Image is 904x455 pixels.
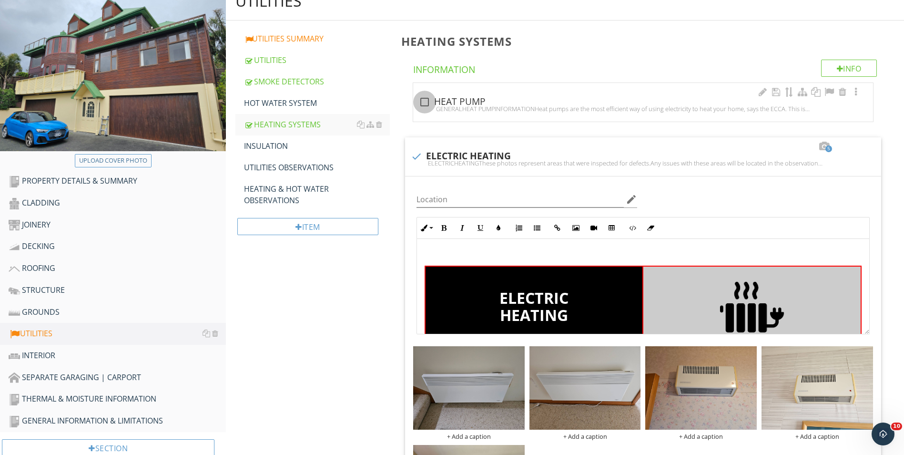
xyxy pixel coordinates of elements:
[244,33,390,44] div: UTILITIES SUMMARY
[645,346,757,430] img: data
[416,192,624,207] input: Location
[499,288,569,308] span: ELECTRIC
[762,346,873,430] img: data
[244,119,390,130] div: HEATING SYSTEMS
[244,76,390,87] div: SMOKE DETECTORS
[567,219,585,237] button: Insert Image (Ctrl+P)
[411,159,875,167] div: ELECTRICHEATINGThese photos represent areas that were inspected for defects.Any issues with these...
[548,219,567,237] button: Insert Link (Ctrl+K)
[626,194,637,205] i: edit
[471,219,489,237] button: Underline (Ctrl+U)
[9,328,226,340] div: UTILITIES
[79,156,147,165] div: Upload cover photo
[585,219,603,237] button: Insert Video
[528,219,546,237] button: Unordered List
[603,219,621,237] button: Insert Table
[453,219,471,237] button: Italic (Ctrl+I)
[500,305,568,325] span: HEATING
[401,35,889,48] h3: HEATING SYSTEMS
[9,262,226,275] div: ROOFING
[75,154,152,167] button: Upload cover photo
[872,423,894,445] iframe: Intercom live chat
[529,433,641,440] div: + Add a caption
[9,175,226,187] div: PROPERTY DETAILS & SUMMARY
[825,145,832,152] span: 5
[623,219,641,237] button: Code View
[9,415,226,427] div: GENERAL INFORMATION & LIMITATIONS
[413,346,525,430] img: data
[244,54,390,66] div: UTILITIES
[641,219,660,237] button: Clear Formatting
[645,433,757,440] div: + Add a caption
[9,240,226,253] div: DECKING
[9,197,226,209] div: CLADDING
[719,274,785,340] img: noun_Heating_3127423.png
[417,219,435,237] button: Inline Style
[413,433,525,440] div: + Add a caption
[9,350,226,362] div: INTERIOR
[9,393,226,405] div: THERMAL & MOISTURE INFORMATION
[891,423,902,430] span: 10
[529,346,641,430] img: data
[419,105,867,113] div: GENERALHEAT PUMPINFORMATIONHeat pumps are the most efficient way of using electricity to heat you...
[510,219,528,237] button: Ordered List
[9,284,226,297] div: STRUCTURE
[244,97,390,109] div: HOT WATER SYSTEM
[244,140,390,152] div: INSULATION
[9,219,226,231] div: JOINERY
[489,219,508,237] button: Colors
[237,218,378,235] div: Item
[435,219,453,237] button: Bold (Ctrl+B)
[762,433,873,440] div: + Add a caption
[244,183,390,206] div: HEATING & HOT WATER OBSERVATIONS
[821,60,877,77] div: Info
[9,306,226,319] div: GROUNDS
[244,162,390,173] div: UTILITIES OBSERVATIONS
[9,372,226,384] div: SEPARATE GARAGING | CARPORT
[413,60,877,76] h4: Information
